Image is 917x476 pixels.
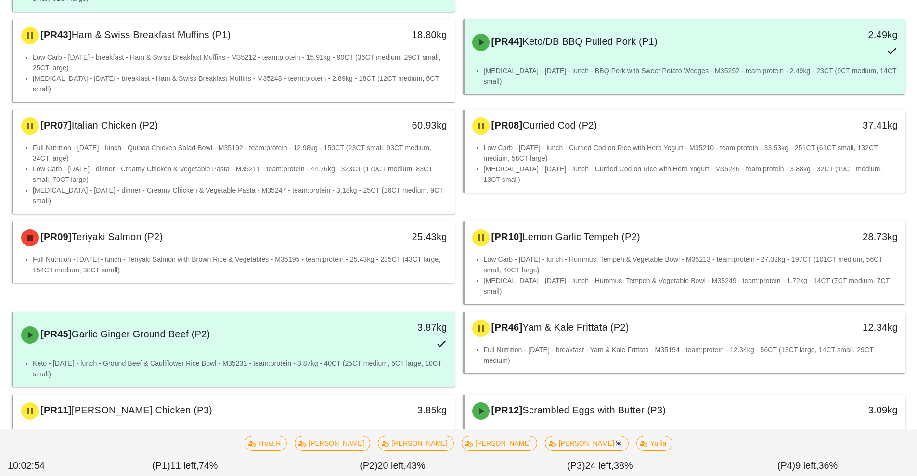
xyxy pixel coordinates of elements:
div: 60.93kg [349,117,447,133]
li: [MEDICAL_DATA] - [DATE] - lunch - Curried Cod on Rice with Herb Yogurt - M35246 - team:protein - ... [484,164,898,185]
li: Full Nutrition - [DATE] - lunch - Teriyaki Salmon with Brown Rice & Vegetables - M35195 - team:pr... [33,254,447,275]
span: [PR45] [39,329,72,339]
li: [MEDICAL_DATA] - [DATE] - dinner - Creamy Chicken & Vegetable Pasta - M35247 - team:protein - 3.1... [33,185,447,206]
span: 20 left, [378,460,406,471]
div: 18.80kg [349,27,447,42]
span: [PERSON_NAME] [301,436,364,450]
li: Low Carb - [DATE] - lunch - Curried Cod on Rice with Herb Yogurt - M35210 - team:protein - 33.53k... [484,142,898,164]
span: [PR46] [490,322,523,333]
span: [PERSON_NAME]🇰🇷 [551,436,622,450]
div: 25.43kg [349,229,447,244]
span: Garlic Ginger Ground Beef (P2) [72,329,210,339]
span: [PR10] [490,232,523,242]
li: Low Carb - [DATE] - lunch - Hummus, Tempeh & Vegetable Bowl - M35213 - team:protein - 27.02kg - 1... [484,254,898,275]
div: 3.87kg [349,320,447,335]
div: 28.73kg [800,229,898,244]
span: [PR44] [490,36,523,47]
li: Full Nutrition - [DATE] - breakfast - Yam & Kale Frittata - M35194 - team:protein - 12.34kg - 56C... [484,345,898,366]
span: [PR12] [490,405,523,415]
span: Scrambled Eggs with Butter (P3) [522,405,666,415]
span: Curried Cod (P2) [522,120,597,130]
span: [PR07] [39,120,72,130]
span: Lemon Garlic Tempeh (P2) [522,232,640,242]
span: [PR11] [39,405,72,415]
div: (P4) 36% [704,457,911,475]
div: 37.41kg [800,117,898,133]
li: Keto - [DATE] - lunch - Ground Beef & Cauliflower Rice Bowl - M35231 - team:protein - 3.87kg - 40... [33,358,447,379]
span: [PERSON_NAME] [467,436,530,450]
span: Ham & Swiss Breakfast Muffins (P1) [72,29,231,40]
div: (P2) 43% [289,457,496,475]
span: [PERSON_NAME] [384,436,447,450]
li: Full Nutrition - [DATE] - lunch - Quinoa Chicken Salad Bowl - M35192 - team:protein - 12.98kg - 1... [33,142,447,164]
span: Yullia [643,436,666,450]
div: 12.34kg [800,320,898,335]
div: (P3) 38% [496,457,704,475]
div: 3.85kg [349,402,447,418]
li: Keto - [DATE] - breakfast - Turkey Sausage Breakfast Hash with Spicy Mayo - M35230 - team:protein... [484,427,898,449]
li: Low Carb - [DATE] - breakfast - Ham & Swiss Breakfast Muffins - M35212 - team:protein - 15.91kg -... [33,52,447,73]
span: Italian Chicken (P2) [72,120,158,130]
div: 2.49kg [800,27,898,42]
li: Keto - [DATE] - lunch - Herb Chicken with Cauliflower Rice Pilaf - M35228 - team:protein - 3.85kg... [33,427,447,449]
span: [PR09] [39,232,72,242]
div: 3.09kg [800,402,898,418]
div: (P1) 74% [81,457,289,475]
span: [PR08] [490,120,523,130]
span: 9 left, [795,460,818,471]
span: [PR43] [39,29,72,40]
li: [MEDICAL_DATA] - [DATE] - lunch - Hummus, Tempeh & Vegetable Bowl - M35249 - team:protein - 1.72k... [484,275,898,296]
div: 10:02:54 [6,457,81,475]
li: [MEDICAL_DATA] - [DATE] - lunch - BBQ Pork with Sweet Potato Wedges - M35252 - team:protein - 2.4... [484,65,898,87]
li: [MEDICAL_DATA] - [DATE] - breakfast - Ham & Swiss Breakfast Muffins - M35248 - team:protein - 2.8... [33,73,447,94]
span: Keto/DB BBQ Pulled Pork (P1) [522,36,657,47]
span: 11 left, [170,460,198,471]
span: 24 left, [585,460,614,471]
li: Low Carb - [DATE] - dinner - Creamy Chicken & Vegetable Pasta - M35211 - team:protein - 44.76kg -... [33,164,447,185]
span: [PERSON_NAME] Chicken (P3) [72,405,212,415]
span: Teriyaki Salmon (P2) [72,232,163,242]
span: H'oat R [251,436,281,450]
span: Yam & Kale Frittata (P2) [522,322,629,333]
